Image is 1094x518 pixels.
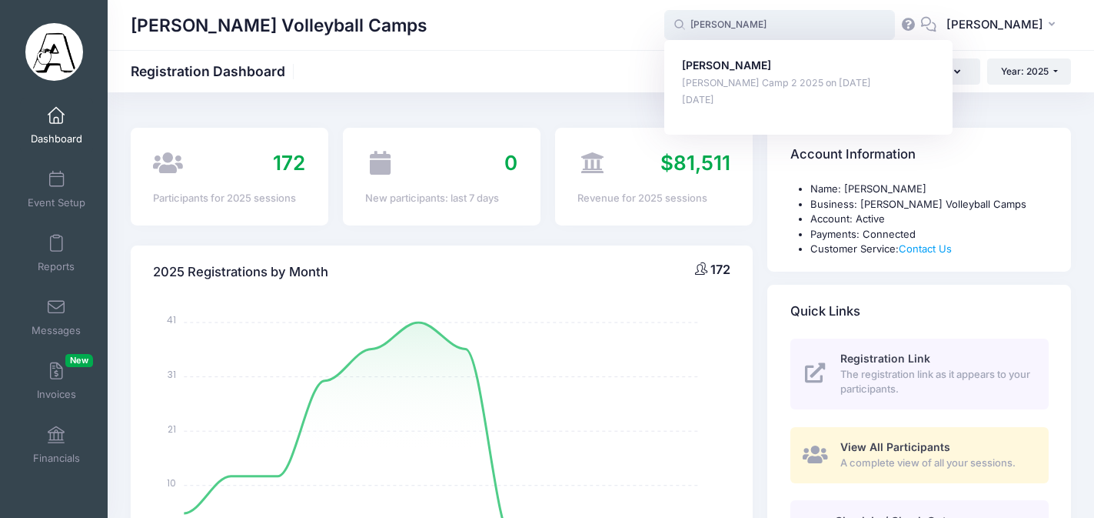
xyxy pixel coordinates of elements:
[790,339,1049,409] a: Registration Link The registration link as it appears to your participants.
[20,354,93,408] a: InvoicesNew
[168,476,177,490] tspan: 10
[790,427,1049,483] a: View All Participants A complete view of all your sessions.
[810,197,1049,212] li: Business: [PERSON_NAME] Volleyball Camps
[1001,65,1049,77] span: Year: 2025
[168,313,177,326] tspan: 41
[20,162,93,216] a: Event Setup
[840,367,1031,397] span: The registration link as it appears to your participants.
[660,151,730,175] span: $81,511
[504,151,517,175] span: 0
[899,242,952,255] a: Contact Us
[131,8,427,43] h1: [PERSON_NAME] Volleyball Camps
[33,452,80,465] span: Financials
[790,289,860,333] h4: Quick Links
[20,226,93,280] a: Reports
[273,151,305,175] span: 172
[37,388,76,401] span: Invoices
[31,132,82,145] span: Dashboard
[153,191,305,206] div: Participants for 2025 sessions
[810,227,1049,242] li: Payments: Connected
[810,212,1049,227] li: Account: Active
[20,418,93,472] a: Financials
[65,354,93,367] span: New
[987,58,1071,85] button: Year: 2025
[664,10,895,41] input: Search by First Name, Last Name, or Email...
[710,262,730,277] span: 172
[25,23,83,81] img: Appleman Volleyball Camps
[936,8,1071,43] button: [PERSON_NAME]
[365,191,517,206] div: New participants: last 7 days
[577,191,730,206] div: Revenue for 2025 sessions
[28,196,85,209] span: Event Setup
[20,290,93,344] a: Messages
[810,182,1049,197] li: Name: [PERSON_NAME]
[153,251,328,295] h4: 2025 Registrations by Month
[168,368,177,381] tspan: 31
[946,16,1043,33] span: [PERSON_NAME]
[810,242,1049,257] li: Customer Service:
[790,133,916,177] h4: Account Information
[38,260,75,273] span: Reports
[32,324,81,337] span: Messages
[840,352,930,365] span: Registration Link
[682,93,936,108] p: [DATE]
[168,423,177,436] tspan: 21
[682,76,936,91] p: [PERSON_NAME] Camp 2 2025 on [DATE]
[131,63,298,79] h1: Registration Dashboard
[840,456,1031,471] span: A complete view of all your sessions.
[840,440,950,453] span: View All Participants
[20,99,93,152] a: Dashboard
[682,58,771,72] strong: [PERSON_NAME]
